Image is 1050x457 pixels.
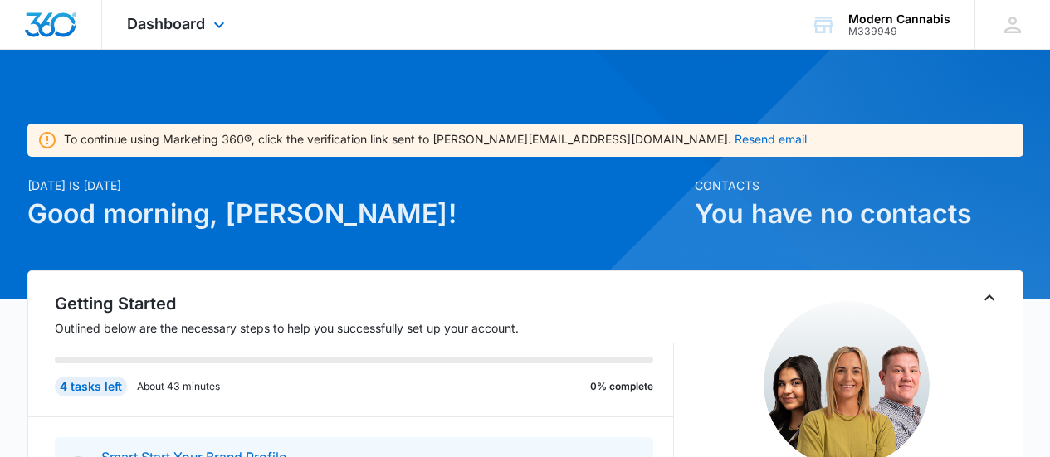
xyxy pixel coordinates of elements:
h1: You have no contacts [695,194,1023,234]
p: Outlined below are the necessary steps to help you successfully set up your account. [55,319,674,337]
button: Toggle Collapse [979,288,999,308]
div: 4 tasks left [55,377,127,396]
p: Contacts [695,177,1023,194]
div: account name [848,12,950,26]
div: account id [848,26,950,37]
p: About 43 minutes [137,379,220,394]
span: Dashboard [127,15,205,32]
p: 0% complete [590,379,653,394]
h2: Getting Started [55,291,674,316]
h1: Good morning, [PERSON_NAME]! [27,194,685,234]
button: Resend email [735,134,807,145]
div: To continue using Marketing 360®, click the verification link sent to [PERSON_NAME][EMAIL_ADDRESS... [64,130,807,148]
p: [DATE] is [DATE] [27,177,685,194]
